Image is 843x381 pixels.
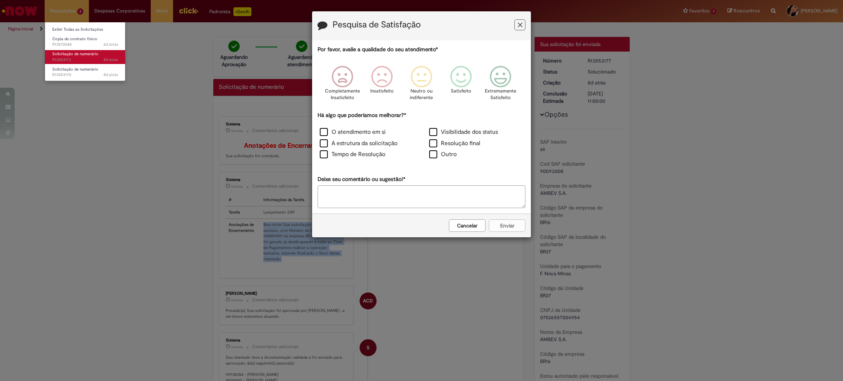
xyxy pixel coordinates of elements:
time: 26/09/2025 17:31:31 [104,42,118,47]
span: R13553173 [52,57,118,63]
p: Neutro ou indiferente [408,88,435,101]
label: Resolução final [429,139,480,148]
div: Insatisfeito [363,60,401,110]
label: Por favor, avalie a qualidade do seu atendimento* [318,46,438,53]
label: Pesquisa de Satisfação [333,20,421,30]
span: R13553170 [52,72,118,78]
time: 21/09/2025 16:58:29 [104,57,118,63]
span: Solicitação de numerário [52,67,98,72]
a: Aberto R13553170 : Solicitação de numerário [45,65,125,79]
label: A estrutura da solicitação [320,139,397,148]
p: Completamente Insatisfeito [325,88,360,101]
div: Completamente Insatisfeito [323,60,361,110]
a: Aberto R13553173 : Solicitação de numerário [45,50,125,64]
span: R13572048 [52,42,118,48]
label: O atendimento em si [320,128,386,136]
p: Insatisfeito [370,88,394,95]
span: 8d atrás [104,72,118,78]
span: Solicitação de numerário [52,51,98,57]
label: Outro [429,150,457,159]
button: Cancelar [449,219,486,232]
span: 8d atrás [104,57,118,63]
div: Neutro ou indiferente [403,60,440,110]
label: Visibilidade dos status [429,128,498,136]
p: Satisfeito [451,88,471,95]
time: 21/09/2025 16:55:54 [104,72,118,78]
ul: Requisições [45,22,125,81]
div: Satisfeito [442,60,480,110]
div: Há algo que poderíamos melhorar?* [318,112,525,161]
a: Exibir Todas as Solicitações [45,26,125,34]
span: 2d atrás [104,42,118,47]
p: Extremamente Satisfeito [485,88,516,101]
label: Deixe seu comentário ou sugestão!* [318,176,405,183]
a: Aberto R13572048 : Copia de contrato físico [45,35,125,49]
span: Copia de contrato físico [52,36,97,42]
label: Tempo de Resolução [320,150,385,159]
div: Extremamente Satisfeito [482,60,519,110]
